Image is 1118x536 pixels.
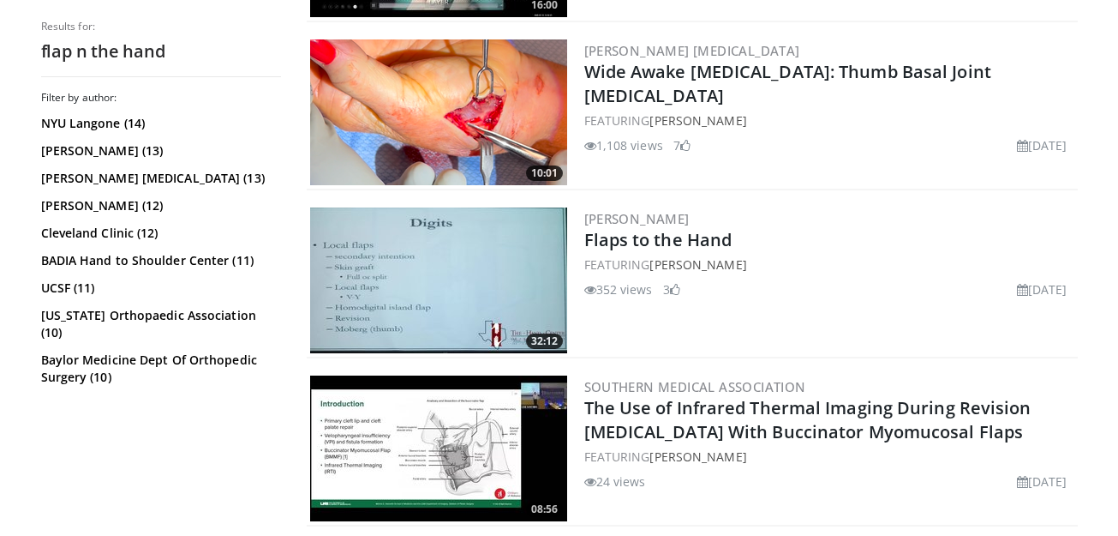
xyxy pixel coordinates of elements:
[310,376,567,521] img: b377adcf-855d-495f-b789-5550000dbef3.300x170_q85_crop-smart_upscale.jpg
[310,208,567,353] a: 32:12
[41,40,281,63] h2: flap n the hand
[663,280,680,298] li: 3
[41,280,277,297] a: UCSF (11)
[1017,136,1067,154] li: [DATE]
[584,228,732,251] a: Flaps to the Hand
[310,208,567,353] img: 3701401e-f279-48a1-8b70-f3638b393204.300x170_q85_crop-smart_upscale.jpg
[41,307,277,341] a: [US_STATE] Orthopaedic Association (10)
[526,502,563,517] span: 08:56
[526,334,563,349] span: 32:12
[41,170,277,187] a: [PERSON_NAME] [MEDICAL_DATA] (13)
[649,256,746,273] a: [PERSON_NAME]
[41,352,277,386] a: Baylor Medicine Dept Of Orthopedic Surgery (10)
[310,376,567,521] a: 08:56
[649,112,746,129] a: [PERSON_NAME]
[41,252,277,269] a: BADIA Hand to Shoulder Center (11)
[584,473,646,491] li: 24 views
[41,115,277,132] a: NYU Langone (14)
[584,396,1031,443] a: The Use of Infrared Thermal Imaging During Revision [MEDICAL_DATA] With Buccinator Myomucosal Flaps
[584,256,1074,274] div: FEATURING
[41,20,281,33] p: Results for:
[41,142,277,160] a: [PERSON_NAME] (13)
[310,39,567,185] img: 224847ca-dbea-4379-ba56-dd9ddb5e56d3.png.300x170_q85_crop-smart_upscale.png
[649,449,746,465] a: [PERSON_NAME]
[584,111,1074,129] div: FEATURING
[41,91,281,105] h3: Filter by author:
[41,225,277,242] a: Cleveland Clinic (12)
[526,166,563,181] span: 10:01
[310,39,567,185] a: 10:01
[584,136,663,154] li: 1,108 views
[584,42,800,59] a: [PERSON_NAME] [MEDICAL_DATA]
[584,448,1074,466] div: FEATURING
[584,210,690,227] a: [PERSON_NAME]
[673,136,691,154] li: 7
[1017,473,1067,491] li: [DATE]
[584,60,991,107] a: Wide Awake [MEDICAL_DATA]: Thumb Basal Joint [MEDICAL_DATA]
[584,280,653,298] li: 352 views
[1017,280,1067,298] li: [DATE]
[41,197,277,214] a: [PERSON_NAME] (12)
[584,378,806,395] a: Southern Medical Association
